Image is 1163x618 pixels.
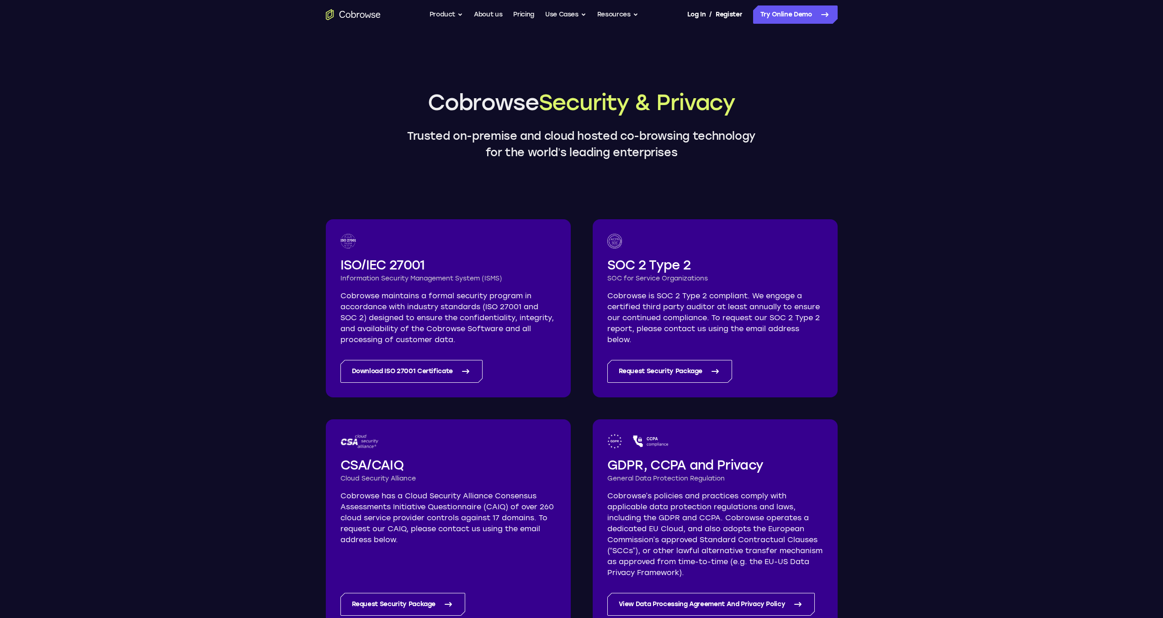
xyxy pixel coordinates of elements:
a: Register [716,5,742,24]
a: About us [474,5,502,24]
p: Trusted on-premise and cloud hosted co-browsing technology for the world’s leading enterprises [399,128,765,161]
a: Pricing [513,5,534,24]
button: Product [430,5,463,24]
h3: Information Security Management System (ISMS) [340,274,556,283]
h3: SOC for Service Organizations [607,274,823,283]
a: Try Online Demo [753,5,838,24]
a: Request Security Package [340,593,466,616]
h2: CSA/CAIQ [340,456,556,474]
img: SOC logo [607,234,622,248]
span: / [709,9,712,20]
img: CCPA logo [633,434,668,449]
button: Use Cases [545,5,586,24]
a: View Data Processing Agreement And Privacy Policy [607,593,815,616]
a: Go to the home page [326,9,381,20]
img: ISO 27001 [340,234,356,248]
h3: Cloud Security Alliance [340,474,556,483]
p: Cobrowse has a Cloud Security Alliance Consensus Assessments Initiative Questionnaire (CAIQ) of o... [340,491,556,545]
h1: Cobrowse [399,88,765,117]
h2: GDPR, CCPA and Privacy [607,456,823,474]
p: Cobrowse’s policies and practices comply with applicable data protection regulations and laws, in... [607,491,823,578]
a: Log In [687,5,706,24]
h3: General Data Protection Regulation [607,474,823,483]
h2: ISO/IEC 27001 [340,256,556,274]
button: Resources [597,5,638,24]
h2: SOC 2 Type 2 [607,256,823,274]
a: Download ISO 27001 Certificate [340,360,483,383]
img: GDPR logo [607,434,622,449]
p: Cobrowse is SOC 2 Type 2 compliant. We engage a certified third party auditor at least annually t... [607,291,823,345]
p: Cobrowse maintains a formal security program in accordance with industry standards (ISO 27001 and... [340,291,556,345]
span: Security & Privacy [539,89,735,116]
img: CSA logo [340,434,379,449]
a: Request Security Package [607,360,733,383]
